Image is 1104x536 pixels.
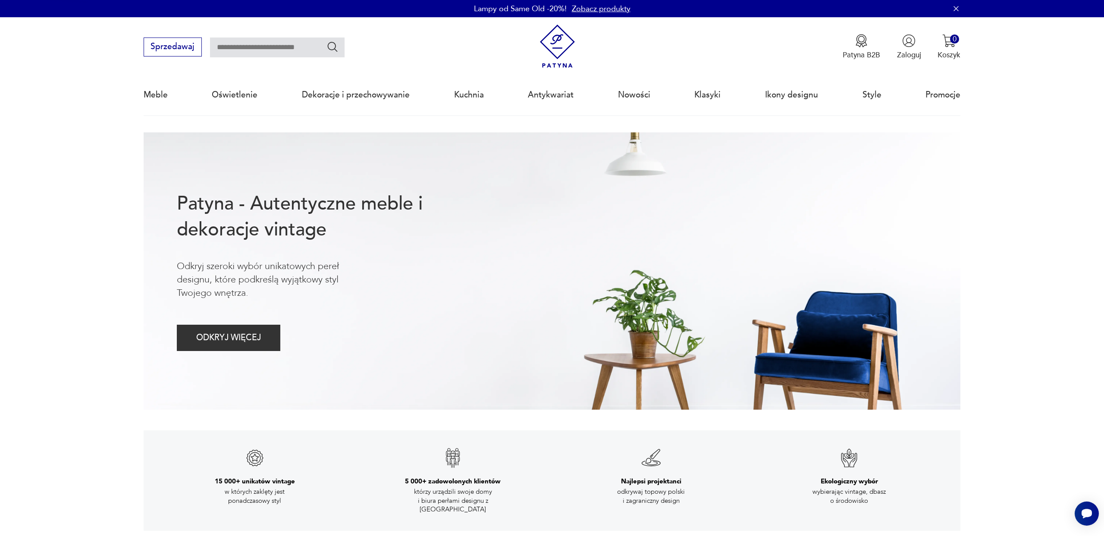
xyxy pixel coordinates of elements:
[302,75,410,115] a: Dekoracje i przechowywanie
[536,25,579,68] img: Patyna - sklep z meblami i dekoracjami vintage
[897,50,921,60] p: Zaloguj
[1075,502,1099,526] iframe: Smartsupp widget button
[938,34,960,60] button: 0Koszyk
[572,3,630,14] a: Zobacz produkty
[177,325,281,351] button: ODKRYJ WIĘCEJ
[405,477,501,486] h3: 5 000+ zadowolonych klientów
[950,34,959,44] div: 0
[144,75,168,115] a: Meble
[215,477,295,486] h3: 15 000+ unikatów vintage
[843,34,880,60] button: Patyna B2B
[802,487,897,505] p: wybierając vintage, dbasz o środowisko
[442,448,463,468] img: Znak gwarancji jakości
[177,260,373,300] p: Odkryj szeroki wybór unikatowych pereł designu, które podkreślą wyjątkowy styl Twojego wnętrza.
[212,75,257,115] a: Oświetlenie
[144,44,202,51] a: Sprzedawaj
[843,34,880,60] a: Ikona medaluPatyna B2B
[405,487,500,514] p: którzy urządzili swoje domy i biura perłami designu z [GEOGRAPHIC_DATA]
[938,50,960,60] p: Koszyk
[528,75,574,115] a: Antykwariat
[839,448,859,468] img: Znak gwarancji jakości
[245,448,265,468] img: Znak gwarancji jakości
[207,487,302,505] p: w których zaklęty jest ponadczasowy styl
[621,477,681,486] h3: Najlepsi projektanci
[843,50,880,60] p: Patyna B2B
[144,38,202,56] button: Sprzedawaj
[326,41,339,53] button: Szukaj
[925,75,960,115] a: Promocje
[177,191,456,243] h1: Patyna - Autentyczne meble i dekoracje vintage
[618,75,650,115] a: Nowości
[765,75,818,115] a: Ikony designu
[177,335,281,342] a: ODKRYJ WIĘCEJ
[454,75,484,115] a: Kuchnia
[821,477,878,486] h3: Ekologiczny wybór
[474,3,567,14] p: Lampy od Same Old -20%!
[902,34,916,47] img: Ikonka użytkownika
[694,75,721,115] a: Klasyki
[855,34,868,47] img: Ikona medalu
[942,34,956,47] img: Ikona koszyka
[641,448,662,468] img: Znak gwarancji jakości
[862,75,881,115] a: Style
[604,487,699,505] p: odkrywaj topowy polski i zagraniczny design
[897,34,921,60] button: Zaloguj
